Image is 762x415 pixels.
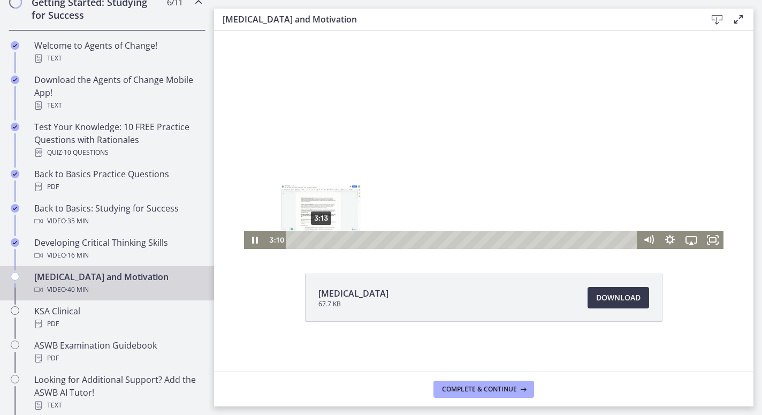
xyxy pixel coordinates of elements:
i: Completed [11,123,19,131]
div: Text [34,399,201,412]
div: Back to Basics: Studying for Success [34,202,201,228]
span: · 16 min [66,249,89,262]
span: Complete & continue [442,385,517,394]
span: [MEDICAL_DATA] [318,287,388,300]
span: · 35 min [66,215,89,228]
button: Complete & continue [433,381,534,398]
div: PDF [34,180,201,193]
div: PDF [34,318,201,330]
span: · 10 Questions [62,146,109,159]
div: Video [34,249,201,262]
a: Download [588,287,649,308]
div: Back to Basics Practice Questions [34,168,201,193]
div: Video [34,283,201,296]
i: Completed [11,170,19,178]
div: Download the Agents of Change Mobile App! [34,73,201,112]
div: ASWB Examination Guidebook [34,339,201,365]
div: Welcome to Agents of Change! [34,39,201,65]
div: Quiz [34,146,201,159]
div: Developing Critical Thinking Skills [34,236,201,262]
span: Download [596,291,641,304]
span: 67.7 KB [318,300,388,308]
i: Completed [11,41,19,50]
h3: [MEDICAL_DATA] and Motivation [223,13,689,26]
div: Test Your Knowledge: 10 FREE Practice Questions with Rationales [34,120,201,159]
div: KSA Clinical [34,305,201,330]
div: Text [34,99,201,112]
div: Video [34,215,201,228]
i: Completed [11,238,19,247]
div: Text [34,52,201,65]
div: Looking for Additional Support? Add the ASWB AI Tutor! [34,373,201,412]
i: Completed [11,76,19,84]
div: [MEDICAL_DATA] and Motivation [34,270,201,296]
div: PDF [34,352,201,365]
i: Completed [11,204,19,213]
span: · 40 min [66,283,89,296]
